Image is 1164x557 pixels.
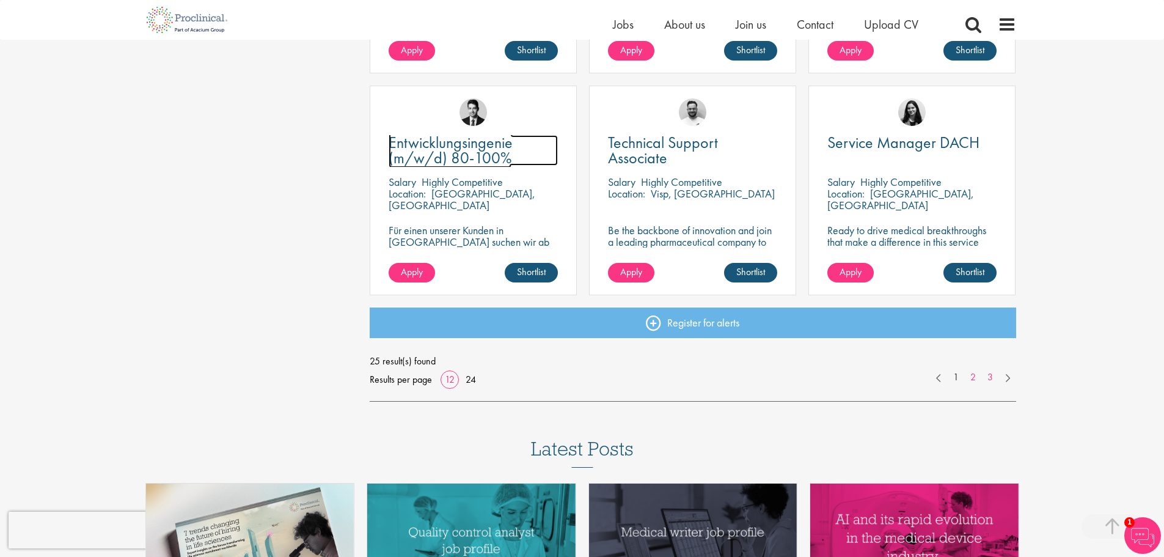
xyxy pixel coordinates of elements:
span: Apply [620,265,642,278]
a: Apply [827,263,874,282]
a: 3 [981,371,999,385]
a: Technical Support Associate [608,135,777,166]
img: Chatbot [1124,517,1161,554]
a: Shortlist [724,41,777,61]
h3: Latest Posts [531,438,634,468]
p: [GEOGRAPHIC_DATA], [GEOGRAPHIC_DATA] [389,186,535,212]
p: [GEOGRAPHIC_DATA], [GEOGRAPHIC_DATA] [827,186,974,212]
p: Highly Competitive [422,175,503,189]
a: Shortlist [943,263,997,282]
a: Apply [827,41,874,61]
span: Location: [608,186,645,201]
a: Shortlist [724,263,777,282]
p: Highly Competitive [860,175,942,189]
span: 1 [1124,517,1135,528]
a: About us [664,17,705,32]
img: Indre Stankeviciute [898,98,926,126]
span: Salary [389,175,416,189]
span: Location: [389,186,426,201]
a: Shortlist [505,263,558,282]
a: 2 [964,371,982,385]
a: Entwicklungsingenie (m/w/d) 80-100% [389,135,558,166]
a: 12 [441,373,459,386]
a: Shortlist [943,41,997,61]
span: Apply [840,265,862,278]
span: Technical Support Associate [608,132,718,168]
a: 24 [461,373,480,386]
span: Entwicklungsingenie (m/w/d) 80-100% [389,132,513,168]
p: Be the backbone of innovation and join a leading pharmaceutical company to help keep life-changin... [608,224,777,271]
span: Apply [401,43,423,56]
span: Salary [827,175,855,189]
a: Join us [736,17,766,32]
a: Shortlist [505,41,558,61]
p: Visp, [GEOGRAPHIC_DATA] [651,186,775,201]
span: Location: [827,186,865,201]
iframe: reCAPTCHA [9,512,165,548]
a: Contact [797,17,833,32]
a: 1 [947,371,965,385]
span: Apply [401,265,423,278]
span: Apply [840,43,862,56]
a: Apply [608,263,654,282]
span: Results per page [370,371,432,389]
a: Jobs [613,17,634,32]
span: 25 result(s) found [370,352,1016,371]
a: Apply [608,41,654,61]
span: Salary [608,175,635,189]
a: Apply [389,263,435,282]
a: Upload CV [864,17,918,32]
p: Für einen unserer Kunden in [GEOGRAPHIC_DATA] suchen wir ab sofort einen Entwicklungsingenieur Ku... [389,224,558,282]
p: Ready to drive medical breakthroughs that make a difference in this service manager position? [827,224,997,259]
a: Service Manager DACH [827,135,997,150]
img: Thomas Wenig [459,98,487,126]
a: Register for alerts [370,308,1016,338]
img: Emile De Beer [679,98,706,126]
span: Apply [620,43,642,56]
span: Service Manager DACH [827,132,979,153]
p: Highly Competitive [641,175,722,189]
a: Apply [389,41,435,61]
